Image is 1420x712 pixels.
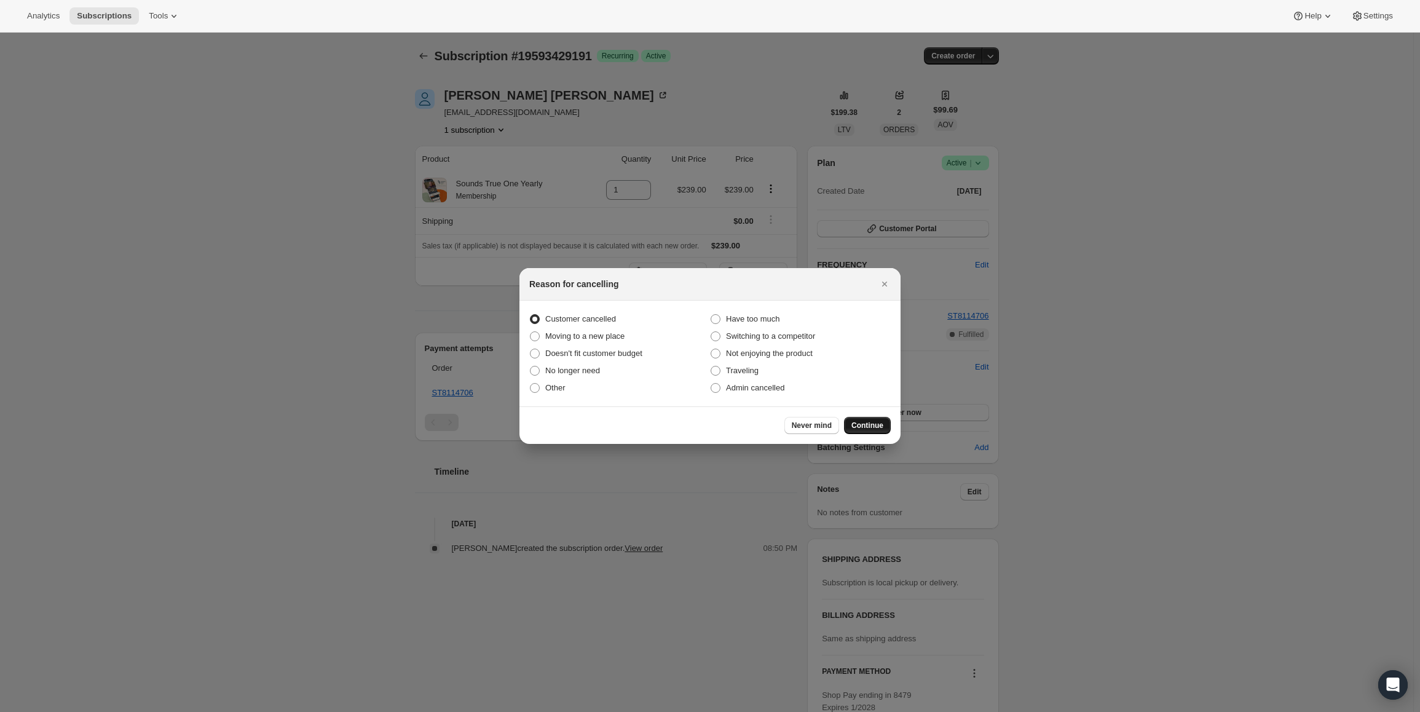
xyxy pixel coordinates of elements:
[545,349,642,358] span: Doesn't fit customer budget
[1304,11,1321,21] span: Help
[1344,7,1400,25] button: Settings
[726,383,784,392] span: Admin cancelled
[876,275,893,293] button: Close
[1378,670,1408,700] div: Open Intercom Messenger
[545,366,600,375] span: No longer need
[27,11,60,21] span: Analytics
[545,331,625,341] span: Moving to a new place
[141,7,187,25] button: Tools
[851,421,883,430] span: Continue
[726,331,815,341] span: Switching to a competitor
[784,417,839,434] button: Never mind
[726,314,779,323] span: Have too much
[1285,7,1341,25] button: Help
[69,7,139,25] button: Subscriptions
[726,349,813,358] span: Not enjoying the product
[726,366,759,375] span: Traveling
[545,314,616,323] span: Customer cancelled
[149,11,168,21] span: Tools
[792,421,832,430] span: Never mind
[1363,11,1393,21] span: Settings
[529,278,618,290] h2: Reason for cancelling
[844,417,891,434] button: Continue
[545,383,566,392] span: Other
[20,7,67,25] button: Analytics
[77,11,132,21] span: Subscriptions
